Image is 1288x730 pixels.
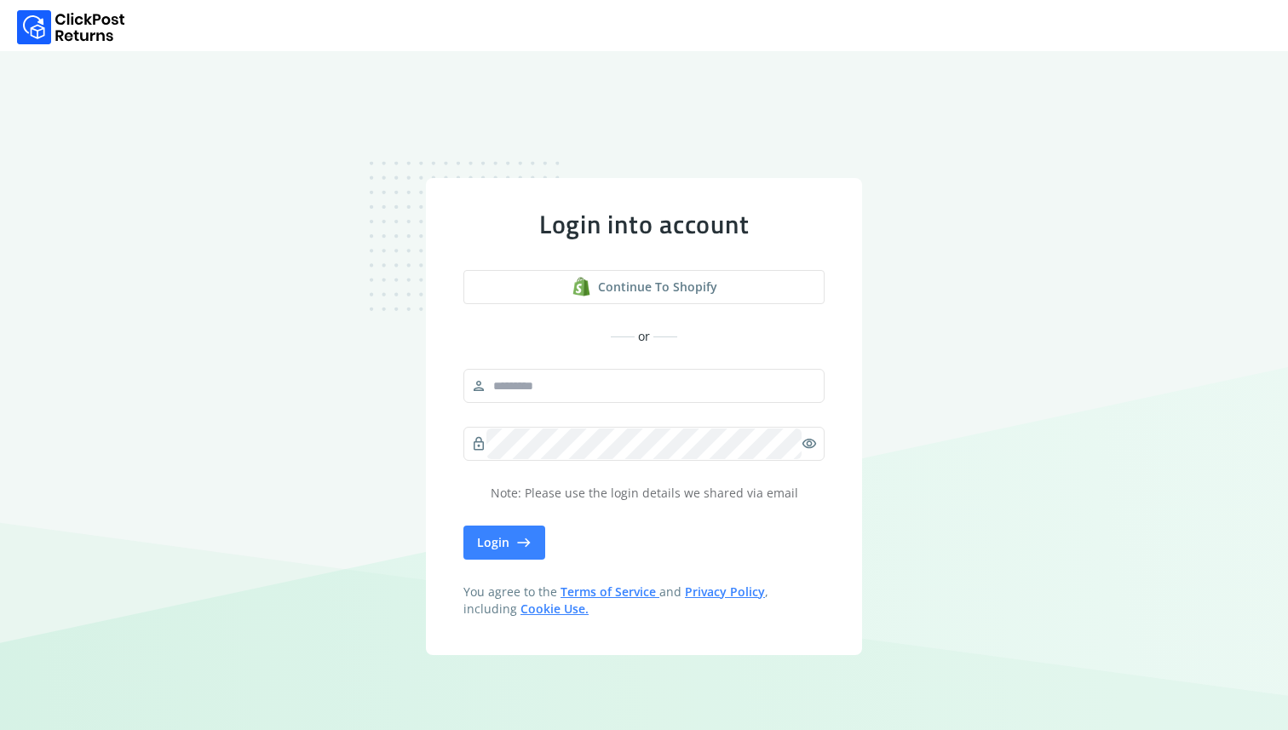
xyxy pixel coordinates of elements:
[561,583,659,600] a: Terms of Service
[598,279,717,296] span: Continue to shopify
[520,601,589,617] a: Cookie Use.
[463,270,825,304] a: shopify logoContinue to shopify
[685,583,765,600] a: Privacy Policy
[463,270,825,304] button: Continue to shopify
[516,531,532,555] span: east
[802,432,817,456] span: visibility
[17,10,125,44] img: Logo
[471,374,486,398] span: person
[572,277,591,296] img: shopify logo
[463,485,825,502] p: Note: Please use the login details we shared via email
[463,583,825,618] span: You agree to the and , including
[463,526,545,560] button: Login east
[463,328,825,345] div: or
[463,209,825,239] div: Login into account
[471,432,486,456] span: lock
